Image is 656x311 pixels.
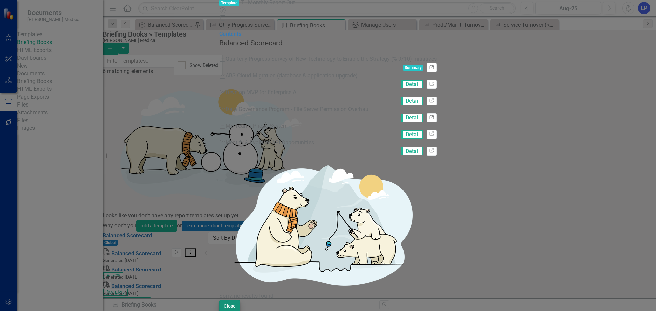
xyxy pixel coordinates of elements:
[225,122,288,130] div: MS Teams Phone System
[401,130,423,139] span: Detail
[225,72,358,80] div: ABS Cloud Migration (database & application upgrade)
[225,105,370,113] div: Data Governance Program - File Server Permission Overhaul
[219,292,437,300] div: Sorry, no results found.
[225,139,314,147] div: Identify & Evaluate API Opportunities
[401,97,423,105] span: Detail
[219,156,424,292] img: No results found
[401,114,423,122] span: Detail
[219,31,241,37] a: Contents
[401,80,423,88] span: Detail
[219,38,437,48] legend: Balanced Scorecard
[401,147,423,155] span: Detail
[403,65,423,71] span: Summary
[225,89,298,97] div: Develop MVP for Enterprise AI
[225,55,437,63] div: Quarterly Progress Survey of New Technology to Enable the Strategy (% 9/10) Initiatives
